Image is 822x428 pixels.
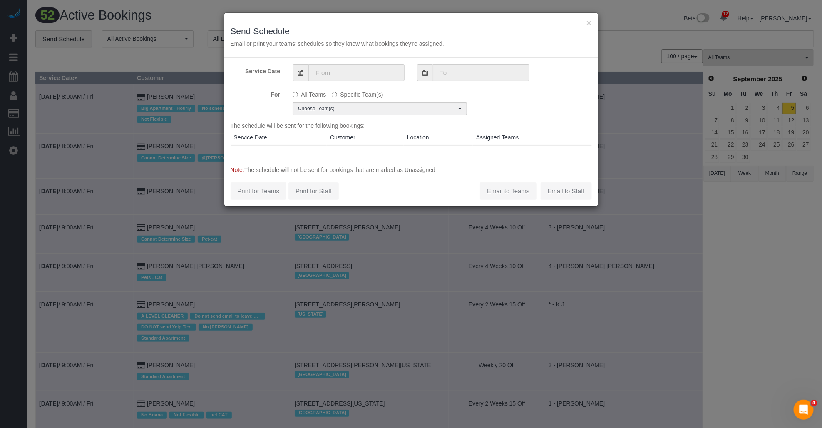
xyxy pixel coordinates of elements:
div: The schedule will be sent for the following bookings: [231,122,592,153]
label: For [224,87,287,99]
span: Note: [231,167,244,173]
p: Email or print your teams' schedules so they know what bookings they're assigned. [231,40,592,48]
th: Assigned Teams [473,130,591,145]
th: Customer [327,130,404,145]
button: Choose Team(s) [293,102,467,115]
p: The schedule will not be sent for bookings that are marked as Unassigned [231,166,592,174]
input: Specific Team(s) [332,92,337,97]
h3: Send Schedule [231,26,592,36]
th: Service Date [231,130,327,145]
button: × [586,18,591,27]
input: From [308,64,405,81]
span: Choose Team(s) [298,105,456,112]
label: Service Date [224,64,287,75]
label: Specific Team(s) [332,87,383,99]
input: All Teams [293,92,298,97]
span: 4 [811,400,817,406]
th: Location [404,130,473,145]
input: To [433,64,529,81]
label: All Teams [293,87,326,99]
iframe: Intercom live chat [794,400,814,420]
